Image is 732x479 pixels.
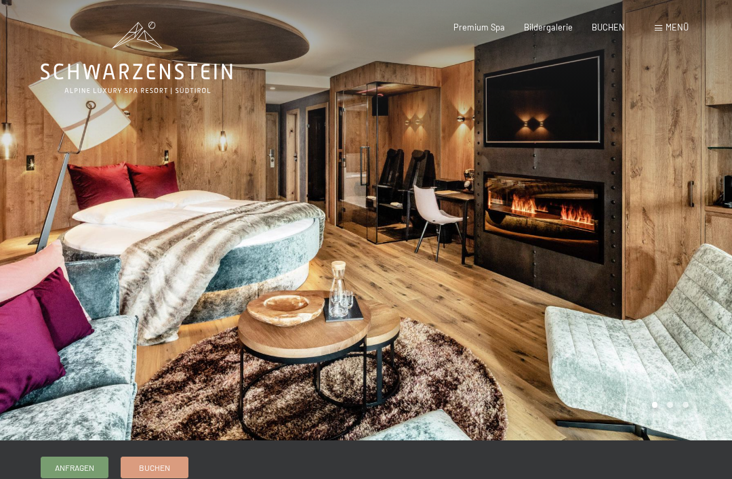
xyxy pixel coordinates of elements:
a: Bildergalerie [524,22,573,33]
span: Anfragen [55,462,94,474]
span: Buchen [139,462,170,474]
a: Anfragen [41,457,108,478]
a: Premium Spa [453,22,505,33]
span: Menü [666,22,689,33]
a: Buchen [121,457,188,478]
a: BUCHEN [592,22,625,33]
